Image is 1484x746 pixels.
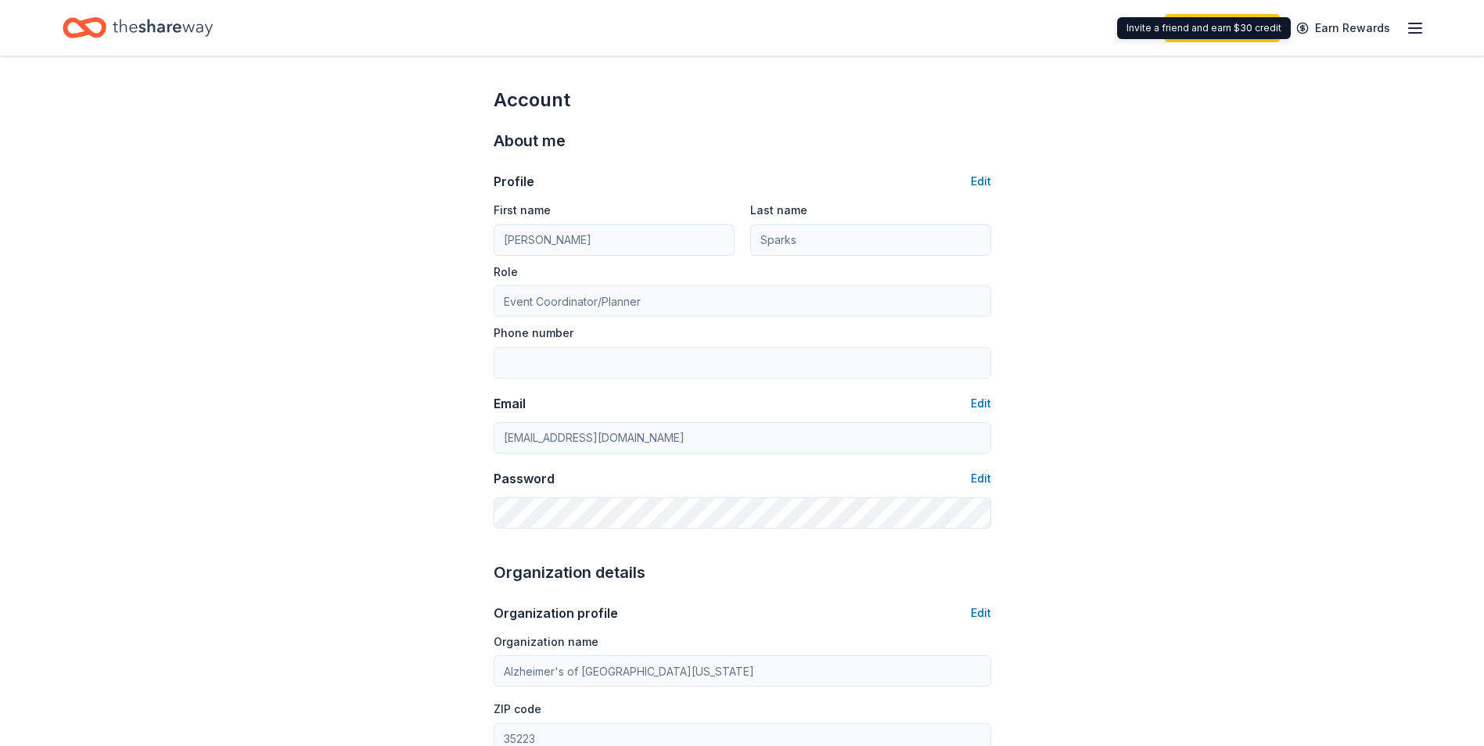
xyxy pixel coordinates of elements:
div: Password [494,469,555,488]
div: Organization profile [494,604,618,622]
a: Start free trial [1164,14,1281,42]
div: Email [494,394,526,413]
div: Profile [494,172,534,191]
button: Edit [971,172,991,191]
a: Home [63,9,213,46]
div: Invite a friend and earn $30 credit [1117,17,1291,39]
label: Phone number [494,325,573,341]
label: Role [494,264,518,280]
label: ZIP code [494,701,541,717]
label: Last name [750,203,807,218]
div: Organization details [494,560,991,585]
a: Earn Rewards [1287,14,1400,42]
label: Organization name [494,634,598,650]
label: First name [494,203,551,218]
button: Edit [971,469,991,488]
button: Edit [971,394,991,413]
div: Account [494,88,991,113]
div: About me [494,128,991,153]
button: Edit [971,604,991,622]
